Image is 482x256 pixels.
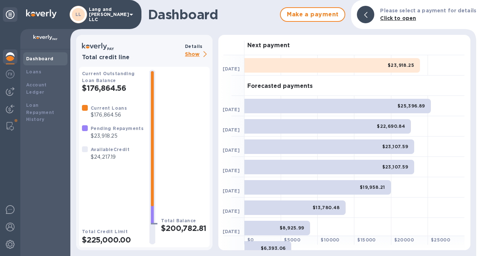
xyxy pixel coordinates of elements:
b: Details [185,44,203,49]
b: $19,958.21 [360,184,385,190]
b: $8,925.99 [280,225,304,231]
b: $ 20000 [394,237,414,243]
b: [DATE] [223,188,240,194]
h1: Dashboard [148,7,276,22]
h2: $176,864.56 [82,84,144,93]
h3: Total credit line [82,54,182,61]
b: Total Balance [161,218,196,223]
h2: $225,000.00 [82,235,144,244]
b: [DATE] [223,147,240,153]
b: $6,393.06 [261,245,286,251]
b: LL [75,12,82,17]
b: $ 5000 [284,237,300,243]
b: $23,107.59 [382,144,408,149]
b: Dashboard [26,56,54,61]
p: Show [185,50,210,59]
b: [DATE] [223,107,240,112]
b: $23,107.59 [382,164,408,170]
p: $23,918.25 [91,132,144,140]
b: Loans [26,69,41,74]
b: Total Credit Limit [82,229,128,234]
b: Please select a payment for details [380,8,476,13]
b: Pending Repayments [91,126,144,131]
b: [DATE] [223,229,240,234]
div: Unpin categories [3,7,17,22]
b: $13,780.48 [313,205,340,210]
b: [DATE] [223,66,240,72]
span: Make a payment [287,10,339,19]
b: [DATE] [223,168,240,173]
b: $ 15000 [357,237,375,243]
b: Account Ledger [26,82,47,95]
b: Current Outstanding Loan Balance [82,71,135,83]
p: $176,864.56 [91,111,127,119]
h2: $200,782.81 [161,224,207,233]
b: Click to open [380,15,416,21]
b: $ 25000 [431,237,450,243]
b: $23,918.25 [388,62,414,68]
img: Logo [26,9,57,18]
button: Make a payment [280,7,345,22]
b: $25,396.89 [397,103,425,109]
p: $24,217.19 [91,153,129,161]
b: $ 10000 [321,237,339,243]
h3: Next payment [247,42,290,49]
img: Foreign exchange [6,70,15,78]
b: $22,690.84 [377,123,405,129]
b: $ 0 [247,237,254,243]
b: [DATE] [223,208,240,214]
p: Lang and [PERSON_NAME] LLC [89,7,125,22]
b: Current Loans [91,105,127,111]
b: Loan Repayment History [26,102,54,122]
h3: Forecasted payments [247,83,313,90]
b: Available Credit [91,147,129,152]
b: [DATE] [223,127,240,133]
